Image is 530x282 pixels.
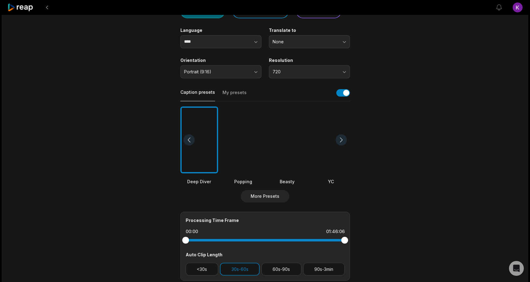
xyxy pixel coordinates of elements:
[268,178,306,185] div: Beasty
[186,263,218,275] button: <30s
[180,58,261,63] label: Orientation
[180,89,215,101] button: Caption presets
[269,28,350,33] label: Translate to
[312,178,350,185] div: YC
[224,178,262,185] div: Popping
[180,178,218,185] div: Deep Diver
[269,65,350,78] button: 720
[303,263,345,275] button: 90s-3min
[273,69,338,75] span: 720
[326,228,345,235] div: 01:46:06
[220,263,260,275] button: 30s-60s
[186,217,345,223] div: Processing Time Frame
[180,65,261,78] button: Portrait (9:16)
[241,190,289,202] button: More Presets
[186,228,198,235] div: 00:00
[222,89,247,101] button: My presets
[273,39,338,45] span: None
[180,28,261,33] label: Language
[269,58,350,63] label: Resolution
[184,69,249,75] span: Portrait (9:16)
[261,263,301,275] button: 60s-90s
[509,261,524,276] div: Open Intercom Messenger
[269,35,350,48] button: None
[186,251,345,258] div: Auto Clip Length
